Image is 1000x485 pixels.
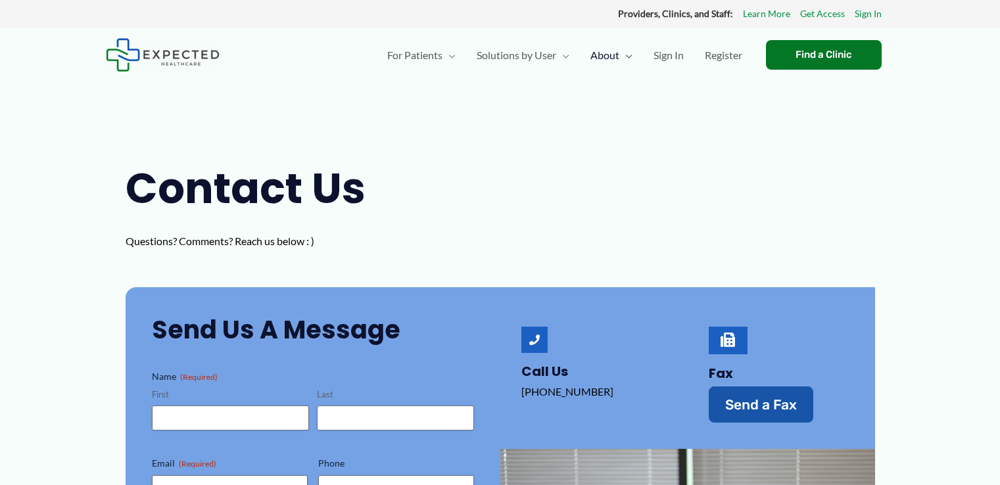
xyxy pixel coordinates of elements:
[694,32,753,78] a: Register
[521,382,661,402] p: [PHONE_NUMBER]‬‬
[179,459,216,469] span: (Required)
[556,32,569,78] span: Menu Toggle
[377,32,466,78] a: For PatientsMenu Toggle
[855,5,882,22] a: Sign In
[442,32,456,78] span: Menu Toggle
[743,5,790,22] a: Learn More
[318,457,474,470] label: Phone
[521,327,548,353] a: Call Us
[654,32,684,78] span: Sign In
[590,32,619,78] span: About
[643,32,694,78] a: Sign In
[725,398,797,411] span: Send a Fax
[152,388,309,401] label: First
[800,5,845,22] a: Get Access
[618,8,733,19] strong: Providers, Clinics, and Staff:
[709,365,849,381] h4: Fax
[580,32,643,78] a: AboutMenu Toggle
[317,388,474,401] label: Last
[152,457,308,470] label: Email
[466,32,580,78] a: Solutions by UserMenu Toggle
[521,362,568,381] a: Call Us
[619,32,632,78] span: Menu Toggle
[180,372,218,382] span: (Required)
[152,370,218,383] legend: Name
[152,313,474,346] h2: Send Us a Message
[126,231,395,251] p: Questions? Comments? Reach us below : )
[766,40,882,70] a: Find a Clinic
[377,32,753,78] nav: Primary Site Navigation
[477,32,556,78] span: Solutions by User
[126,159,395,218] h1: Contact Us
[709,386,813,423] a: Send a Fax
[387,32,442,78] span: For Patients
[705,32,742,78] span: Register
[106,38,220,72] img: Expected Healthcare Logo - side, dark font, small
